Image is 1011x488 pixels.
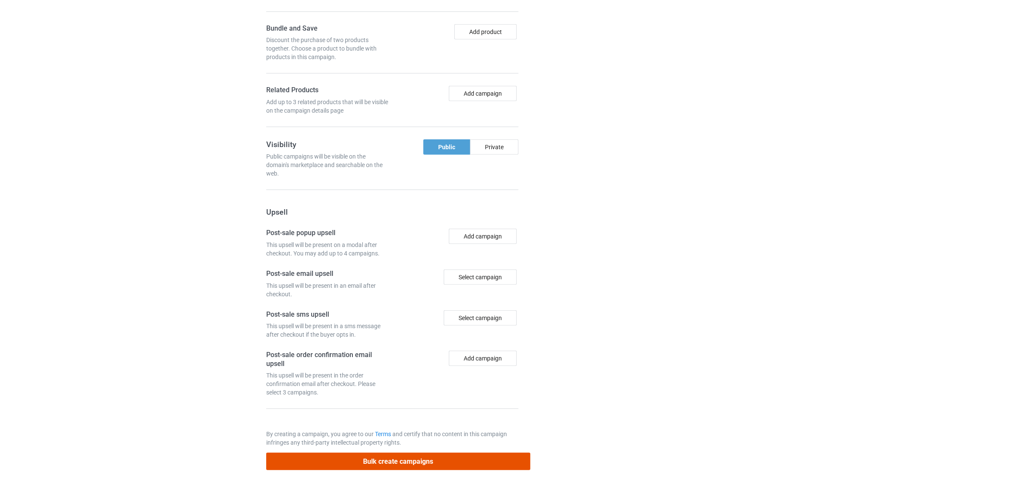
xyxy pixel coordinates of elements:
button: Add campaign [449,351,517,366]
div: Private [470,139,518,155]
h4: Related Products [266,86,389,95]
div: Select campaign [444,270,517,285]
div: Public [423,139,470,155]
h4: Post-sale popup upsell [266,229,389,238]
div: This upsell will be present in the order confirmation email after checkout. Please select 3 campa... [266,371,389,397]
button: Add campaign [449,229,517,244]
div: This upsell will be present in an email after checkout. [266,281,389,298]
h4: Post-sale sms upsell [266,310,389,319]
button: Bulk create campaigns [266,453,530,470]
h4: Post-sale order confirmation email upsell [266,351,389,368]
h3: Upsell [266,207,518,217]
button: Add campaign [449,86,517,101]
h3: Visibility [266,139,389,149]
div: This upsell will be present in a sms message after checkout if the buyer opts in. [266,322,389,339]
a: Terms [375,431,391,437]
div: Discount the purchase of two products together. Choose a product to bundle with products in this ... [266,36,389,61]
div: Select campaign [444,310,517,326]
p: By creating a campaign, you agree to our and certify that no content in this campaign infringes a... [266,430,518,447]
button: Add product [454,24,517,40]
h4: Post-sale email upsell [266,270,389,278]
div: Public campaigns will be visible on the domain's marketplace and searchable on the web. [266,152,389,178]
div: This upsell will be present on a modal after checkout. You may add up to 4 campaigns. [266,241,389,258]
div: Add up to 3 related products that will be visible on the campaign details page [266,98,389,115]
h4: Bundle and Save [266,24,389,33]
